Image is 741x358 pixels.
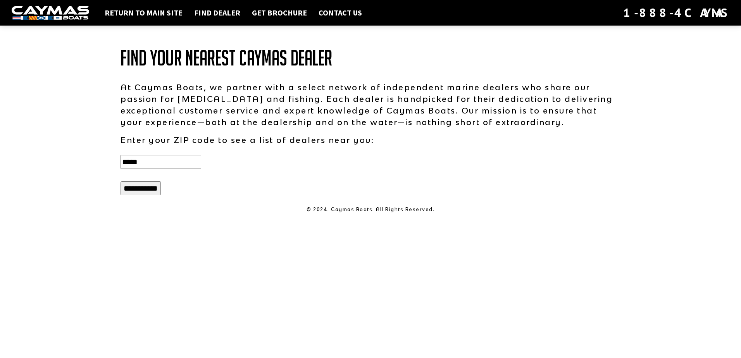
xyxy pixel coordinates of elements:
[248,8,311,18] a: Get Brochure
[121,46,620,70] h1: Find Your Nearest Caymas Dealer
[121,206,620,213] p: © 2024. Caymas Boats. All Rights Reserved.
[121,134,620,146] p: Enter your ZIP code to see a list of dealers near you:
[623,4,729,21] div: 1-888-4CAYMAS
[12,6,89,20] img: white-logo-c9c8dbefe5ff5ceceb0f0178aa75bf4bb51f6bca0971e226c86eb53dfe498488.png
[101,8,186,18] a: Return to main site
[121,81,620,128] p: At Caymas Boats, we partner with a select network of independent marine dealers who share our pas...
[315,8,366,18] a: Contact Us
[190,8,244,18] a: Find Dealer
